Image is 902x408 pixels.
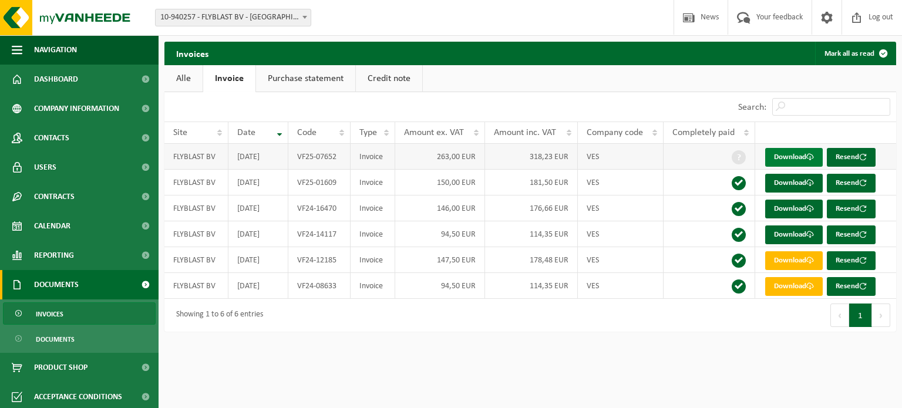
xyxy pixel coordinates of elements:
[351,144,395,170] td: Invoice
[765,148,823,167] a: Download
[485,273,577,299] td: 114,35 EUR
[34,211,70,241] span: Calendar
[578,273,664,299] td: VES
[228,247,289,273] td: [DATE]
[173,128,187,137] span: Site
[485,221,577,247] td: 114,35 EUR
[288,247,351,273] td: VF24-12185
[164,195,228,221] td: FLYBLAST BV
[351,247,395,273] td: Invoice
[827,277,876,296] button: Resend
[672,128,735,137] span: Completely paid
[827,251,876,270] button: Resend
[164,273,228,299] td: FLYBLAST BV
[765,174,823,193] a: Download
[765,277,823,296] a: Download
[395,144,485,170] td: 263,00 EUR
[351,170,395,195] td: Invoice
[36,303,63,325] span: Invoices
[849,304,872,327] button: 1
[485,144,577,170] td: 318,23 EUR
[359,128,377,137] span: Type
[738,103,766,112] label: Search:
[765,200,823,218] a: Download
[288,170,351,195] td: VF25-01609
[228,170,289,195] td: [DATE]
[164,42,220,65] h2: Invoices
[356,65,422,92] a: Credit note
[395,170,485,195] td: 150,00 EUR
[872,304,890,327] button: Next
[578,195,664,221] td: VES
[164,247,228,273] td: FLYBLAST BV
[156,9,311,26] span: 10-940257 - FLYBLAST BV - ANTWERPEN
[578,144,664,170] td: VES
[395,195,485,221] td: 146,00 EUR
[827,225,876,244] button: Resend
[164,65,203,92] a: Alle
[578,221,664,247] td: VES
[34,94,119,123] span: Company information
[830,304,849,327] button: Previous
[395,273,485,299] td: 94,50 EUR
[395,221,485,247] td: 94,50 EUR
[228,273,289,299] td: [DATE]
[34,182,75,211] span: Contracts
[485,170,577,195] td: 181,50 EUR
[3,302,156,325] a: Invoices
[3,328,156,350] a: Documents
[578,247,664,273] td: VES
[765,225,823,244] a: Download
[34,35,77,65] span: Navigation
[288,273,351,299] td: VF24-08633
[36,328,75,350] span: Documents
[827,174,876,193] button: Resend
[587,128,643,137] span: Company code
[34,270,79,299] span: Documents
[34,65,78,94] span: Dashboard
[827,148,876,167] button: Resend
[297,128,317,137] span: Code
[288,195,351,221] td: VF24-16470
[351,221,395,247] td: Invoice
[288,144,351,170] td: VF25-07652
[578,170,664,195] td: VES
[494,128,556,137] span: Amount inc. VAT
[827,200,876,218] button: Resend
[34,123,69,153] span: Contacts
[485,195,577,221] td: 176,66 EUR
[164,221,228,247] td: FLYBLAST BV
[228,195,289,221] td: [DATE]
[288,221,351,247] td: VF24-14117
[256,65,355,92] a: Purchase statement
[815,42,895,65] button: Mark all as read
[164,144,228,170] td: FLYBLAST BV
[485,247,577,273] td: 178,48 EUR
[404,128,464,137] span: Amount ex. VAT
[170,305,263,326] div: Showing 1 to 6 of 6 entries
[155,9,311,26] span: 10-940257 - FLYBLAST BV - ANTWERPEN
[765,251,823,270] a: Download
[34,241,74,270] span: Reporting
[395,247,485,273] td: 147,50 EUR
[34,353,87,382] span: Product Shop
[203,65,255,92] a: Invoice
[237,128,255,137] span: Date
[351,195,395,221] td: Invoice
[34,153,56,182] span: Users
[164,170,228,195] td: FLYBLAST BV
[351,273,395,299] td: Invoice
[228,144,289,170] td: [DATE]
[228,221,289,247] td: [DATE]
